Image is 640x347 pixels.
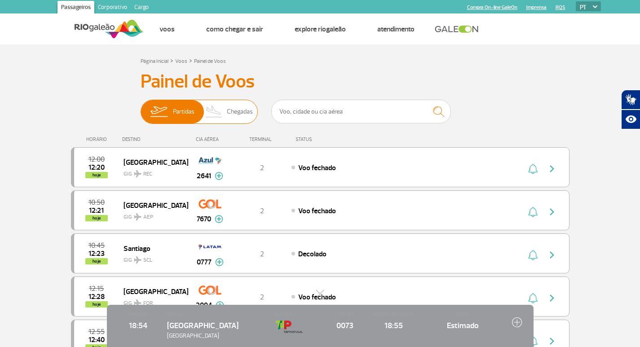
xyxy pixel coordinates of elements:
span: AEP [143,213,153,221]
span: [GEOGRAPHIC_DATA] [167,332,267,340]
a: Voos [175,58,187,65]
span: 2025-08-26 12:00:00 [88,156,105,163]
input: Voo, cidade ou cia aérea [271,100,451,123]
span: Partidas [173,100,194,123]
a: Corporativo [94,1,131,15]
a: Painel de Voos [194,58,226,65]
img: mais-info-painel-voo.svg [215,215,223,223]
a: > [170,55,173,66]
span: HORÁRIO [118,312,158,318]
img: mais-info-painel-voo.svg [215,172,223,180]
span: 2 [260,293,264,302]
a: Passageiros [57,1,94,15]
div: STATUS [291,136,364,142]
span: 2 [260,206,264,215]
img: destiny_airplane.svg [134,299,141,307]
span: GIG [124,165,181,178]
img: destiny_airplane.svg [134,170,141,177]
span: 18:55 [374,320,414,331]
span: 18:54 [118,320,158,331]
span: 2025-08-26 10:50:00 [88,199,105,206]
img: mais-info-painel-voo.svg [215,258,224,266]
span: 2025-08-26 12:20:00 [88,164,105,171]
span: HORÁRIO ESTIMADO [374,312,414,318]
img: destiny_airplane.svg [134,256,141,264]
span: DESTINO [167,312,267,318]
span: REC [143,170,152,178]
span: 2025-08-26 12:23:00 [88,250,105,257]
img: sino-painel-voo.svg [528,293,538,303]
span: hoje [85,215,108,221]
span: SCL [143,256,152,264]
span: 2025-08-26 12:15:00 [89,286,104,292]
a: Voos [159,25,175,34]
div: CIA AÉREA [188,136,233,142]
span: Voo fechado [298,293,336,302]
img: slider-embarque [145,100,173,123]
span: 2 [260,250,264,259]
span: Santiago [124,242,181,254]
a: Como chegar e sair [206,25,263,34]
a: Explore RIOgaleão [295,25,346,34]
div: TERMINAL [233,136,291,142]
img: mais-info-painel-voo.svg [216,301,224,309]
span: 2025-08-26 10:45:00 [88,242,105,249]
img: sino-painel-voo.svg [528,250,538,260]
span: Chegadas [227,100,253,123]
img: seta-direita-painel-voo.svg [547,163,557,174]
img: seta-direita-painel-voo.svg [547,206,557,217]
span: GIG [124,208,181,221]
img: slider-desembarque [201,100,227,123]
span: Voo fechado [298,206,336,215]
span: 7670 [197,214,211,224]
span: hoje [85,258,108,264]
span: 2025-08-26 12:28:00 [88,294,105,300]
span: STATUS [423,312,503,318]
span: CIA AÉREA [276,312,316,318]
span: Voo fechado [298,163,336,172]
span: GIG [124,251,181,264]
span: 0073 [325,320,365,331]
img: seta-direita-painel-voo.svg [547,293,557,303]
button: Abrir recursos assistivos. [621,110,640,129]
span: [GEOGRAPHIC_DATA] [124,199,181,211]
a: Página Inicial [141,58,168,65]
span: 2094 [196,300,212,311]
a: Imprensa [526,4,547,10]
button: Abrir tradutor de língua de sinais. [621,90,640,110]
img: sino-painel-voo.svg [528,206,538,217]
span: Estimado [423,320,503,331]
span: Decolado [298,250,327,259]
h3: Painel de Voos [141,70,500,93]
a: Cargo [131,1,152,15]
span: [GEOGRAPHIC_DATA] [124,156,181,168]
img: seta-direita-painel-voo.svg [547,250,557,260]
div: Plugin de acessibilidade da Hand Talk. [621,90,640,129]
span: [GEOGRAPHIC_DATA] [124,286,181,297]
img: destiny_airplane.svg [134,213,141,220]
span: hoje [85,172,108,178]
span: 0777 [197,257,212,268]
span: hoje [85,301,108,307]
a: > [189,55,192,66]
a: Atendimento [377,25,415,34]
div: HORÁRIO [74,136,123,142]
div: DESTINO [122,136,188,142]
span: 2 [260,163,264,172]
img: sino-painel-voo.svg [528,163,538,174]
span: Nº DO VOO [325,312,365,318]
span: GIG [124,294,181,307]
span: 2641 [197,171,211,181]
a: Compra On-line GaleOn [467,4,517,10]
a: RQS [556,4,565,10]
span: [GEOGRAPHIC_DATA] [167,321,238,330]
span: FOR [143,299,153,307]
span: 2025-08-26 12:21:35 [89,207,104,214]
